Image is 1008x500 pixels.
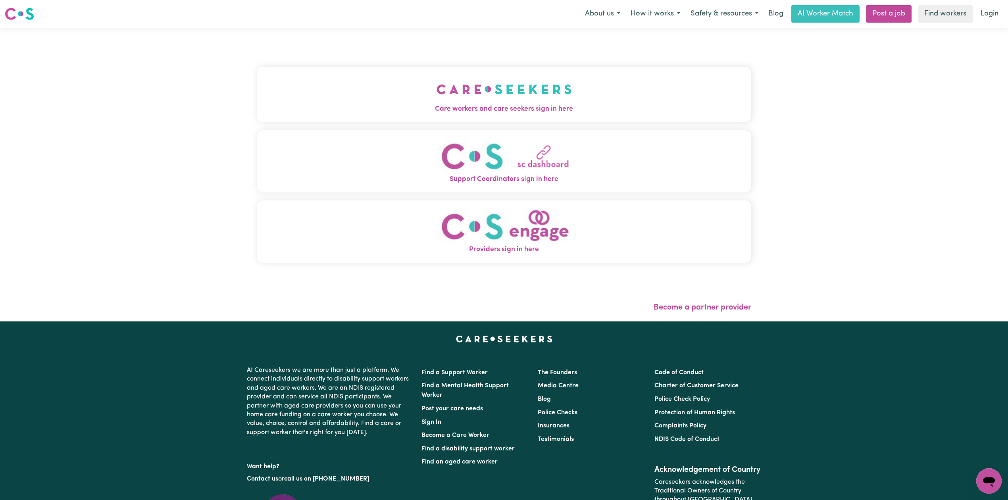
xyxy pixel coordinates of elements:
a: Find workers [918,5,973,23]
p: or [247,471,412,487]
span: Providers sign in here [257,244,751,255]
a: Post a job [866,5,912,23]
a: Police Check Policy [654,396,710,402]
a: Become a partner provider [654,304,751,312]
p: Want help? [247,459,412,471]
a: Contact us [247,476,278,482]
a: call us on [PHONE_NUMBER] [284,476,369,482]
a: Find a disability support worker [421,446,515,452]
h2: Acknowledgement of Country [654,465,761,475]
button: Safety & resources [685,6,764,22]
a: Charter of Customer Service [654,383,739,389]
a: Blog [538,396,551,402]
a: NDIS Code of Conduct [654,436,719,442]
a: Sign In [421,419,441,425]
a: Careseekers logo [5,5,34,23]
a: Find a Support Worker [421,369,488,376]
button: Support Coordinators sign in here [257,130,751,192]
button: Care workers and care seekers sign in here [257,67,751,122]
a: Protection of Human Rights [654,410,735,416]
button: Providers sign in here [257,200,751,263]
a: Find an aged care worker [421,459,498,465]
a: Insurances [538,423,569,429]
img: Careseekers logo [5,7,34,21]
a: Become a Care Worker [421,432,489,438]
a: Complaints Policy [654,423,706,429]
a: Testimonials [538,436,574,442]
a: Post your care needs [421,406,483,412]
span: Care workers and care seekers sign in here [257,104,751,114]
iframe: Button to launch messaging window [976,468,1002,494]
button: About us [580,6,625,22]
a: Police Checks [538,410,577,416]
a: Media Centre [538,383,579,389]
span: Support Coordinators sign in here [257,174,751,185]
a: The Founders [538,369,577,376]
p: At Careseekers we are more than just a platform. We connect individuals directly to disability su... [247,363,412,440]
a: Blog [764,5,788,23]
button: How it works [625,6,685,22]
a: Careseekers home page [456,336,552,342]
a: Find a Mental Health Support Worker [421,383,509,398]
a: Login [976,5,1003,23]
a: AI Worker Match [791,5,860,23]
a: Code of Conduct [654,369,704,376]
